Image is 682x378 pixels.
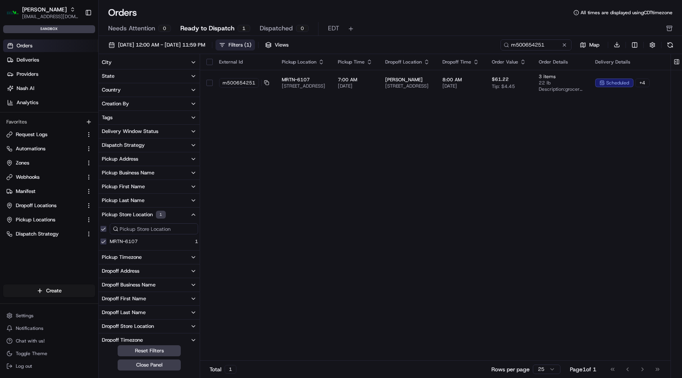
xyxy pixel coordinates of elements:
a: Dispatch Strategy [6,230,82,238]
span: Chat with us! [16,338,45,344]
button: Views [262,39,292,51]
button: Pickup Address [99,152,200,166]
a: Automations [6,145,82,152]
button: Dropoff Locations [3,199,95,212]
img: Martin's [6,6,19,19]
span: Settings [16,313,34,319]
button: Create [3,284,95,297]
div: Delivery Window Status [102,128,158,135]
div: City [102,59,112,66]
input: Type to search [500,39,571,51]
span: Providers [17,71,38,78]
div: Pickup Location [282,59,325,65]
div: Order Value [492,59,526,65]
div: Filters [229,41,251,49]
a: Dropoff Locations [6,202,82,209]
span: Deliveries [17,56,39,64]
button: [DATE] 12:00 AM - [DATE] 11:59 PM [105,39,209,51]
button: Dropoff Address [99,264,200,278]
span: Map [589,41,600,49]
button: Map [575,40,605,50]
button: Manifest [3,185,95,198]
span: Analytics [17,99,38,106]
div: External Id [219,59,269,65]
div: 1 [156,211,166,219]
button: Toggle Theme [3,348,95,359]
button: State [99,69,200,83]
span: Toggle Theme [16,350,47,357]
a: Orders [3,39,98,52]
div: Favorites [3,116,95,128]
button: Pickup Locations [3,213,95,226]
div: Tags [102,114,112,121]
button: Log out [3,361,95,372]
span: Create [46,287,62,294]
div: Dropoff Timezone [102,337,143,344]
div: Dropoff Store Location [102,323,154,330]
button: Automations [3,142,95,155]
div: sandbox [3,25,95,33]
button: Country [99,83,200,97]
button: Delivery Window Status [99,125,200,138]
button: [EMAIL_ADDRESS][DOMAIN_NAME] [22,13,79,20]
div: 1 [225,365,236,374]
div: Pickup Last Name [102,197,144,204]
span: ( 1 ) [244,41,251,49]
span: EDT [328,24,339,33]
span: Pickup Locations [16,216,55,223]
span: Orders [17,42,32,49]
button: Notifications [3,323,95,334]
div: State [102,73,114,80]
h1: Orders [108,6,137,19]
span: Notifications [16,325,43,331]
a: Webhooks [6,174,82,181]
span: Dispatch Strategy [16,230,59,238]
a: Request Logs [6,131,82,138]
div: Page 1 of 1 [570,365,596,373]
span: Tip: $4.45 [492,83,515,90]
div: Dropoff Last Name [102,309,146,316]
span: Zones [16,159,29,167]
a: Deliveries [3,54,98,66]
div: Creation By [102,100,129,107]
button: Reset Filters [118,345,181,356]
button: Pickup Timezone [99,251,200,264]
span: [STREET_ADDRESS] [385,83,430,89]
span: Ready to Dispatch [180,24,234,33]
a: Manifest [6,188,82,195]
button: [PERSON_NAME] [22,6,67,13]
span: [PERSON_NAME] [385,77,430,83]
span: m500654251 [223,80,255,86]
button: Request Logs [3,128,95,141]
button: Settings [3,310,95,321]
a: Analytics [3,96,98,109]
span: Manifest [16,188,36,195]
span: 7:00 AM [338,77,373,83]
div: Dropoff First Name [102,295,146,302]
div: Dropoff Business Name [102,281,156,288]
span: scheduled [606,80,629,86]
div: Dropoff Location [385,59,430,65]
button: City [99,56,200,69]
button: Webhooks [3,171,95,183]
span: Description: grocery bags [539,86,583,92]
p: Rows per page [491,365,530,373]
span: $61.22 [492,76,509,82]
button: Zones [3,157,95,169]
span: 3 items [539,73,583,80]
span: MRTN-6107 [282,77,325,83]
span: Request Logs [16,131,47,138]
button: Dropoff Store Location [99,320,200,333]
button: Pickup First Name [99,180,200,193]
div: Total [210,365,236,374]
div: Country [102,86,121,94]
span: 22 lb [539,80,583,86]
div: 0 [158,25,171,32]
button: Creation By [99,97,200,110]
span: All times are displayed using CDT timezone [581,9,673,16]
label: MRTN-6107 [110,238,138,245]
button: Dropoff Business Name [99,278,200,292]
button: Pickup Last Name [99,194,200,207]
span: Views [275,41,289,49]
